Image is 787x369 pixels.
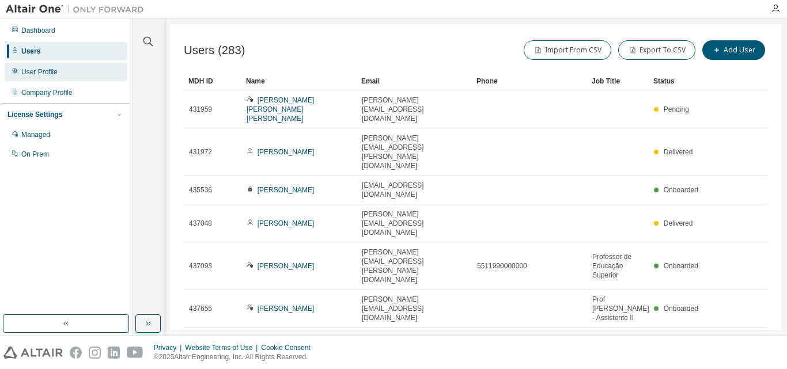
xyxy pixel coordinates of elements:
[21,150,49,159] div: On Prem
[154,343,185,352] div: Privacy
[258,148,315,156] a: [PERSON_NAME]
[154,352,317,362] p: © 2025 Altair Engineering, Inc. All Rights Reserved.
[362,210,467,237] span: [PERSON_NAME][EMAIL_ADDRESS][DOMAIN_NAME]
[189,185,212,195] span: 435536
[362,134,467,170] span: [PERSON_NAME][EMAIL_ADDRESS][PERSON_NAME][DOMAIN_NAME]
[189,147,212,157] span: 431972
[477,261,527,271] span: 5511990000000
[184,44,245,57] span: Users (283)
[7,110,62,119] div: License Settings
[3,347,63,359] img: altair_logo.svg
[618,40,695,60] button: Export To CSV
[108,347,120,359] img: linkedin.svg
[6,3,150,15] img: Altair One
[476,72,582,90] div: Phone
[592,252,644,280] span: Professor de Educação Superior
[702,40,765,60] button: Add User
[70,347,82,359] img: facebook.svg
[189,261,212,271] span: 437093
[258,219,315,227] a: [PERSON_NAME]
[127,347,143,359] img: youtube.svg
[664,305,698,313] span: Onboarded
[21,88,73,97] div: Company Profile
[258,305,315,313] a: [PERSON_NAME]
[247,96,314,123] a: [PERSON_NAME] [PERSON_NAME] [PERSON_NAME]
[21,47,40,56] div: Users
[21,26,55,35] div: Dashboard
[361,72,467,90] div: Email
[592,295,649,322] span: Prof [PERSON_NAME] - Assistente II
[653,72,702,90] div: Status
[21,130,50,139] div: Managed
[664,262,698,270] span: Onboarded
[362,248,467,284] span: [PERSON_NAME][EMAIL_ADDRESS][PERSON_NAME][DOMAIN_NAME]
[592,72,644,90] div: Job Title
[89,347,101,359] img: instagram.svg
[362,181,467,199] span: [EMAIL_ADDRESS][DOMAIN_NAME]
[664,148,693,156] span: Delivered
[258,186,315,194] a: [PERSON_NAME]
[258,262,315,270] a: [PERSON_NAME]
[664,105,689,113] span: Pending
[189,219,212,228] span: 437048
[21,67,58,77] div: User Profile
[246,72,352,90] div: Name
[524,40,611,60] button: Import From CSV
[664,219,693,227] span: Delivered
[664,186,698,194] span: Onboarded
[188,72,237,90] div: MDH ID
[362,96,467,123] span: [PERSON_NAME][EMAIL_ADDRESS][DOMAIN_NAME]
[189,304,212,313] span: 437655
[261,343,317,352] div: Cookie Consent
[185,343,261,352] div: Website Terms of Use
[189,105,212,114] span: 431959
[362,295,467,322] span: [PERSON_NAME][EMAIL_ADDRESS][DOMAIN_NAME]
